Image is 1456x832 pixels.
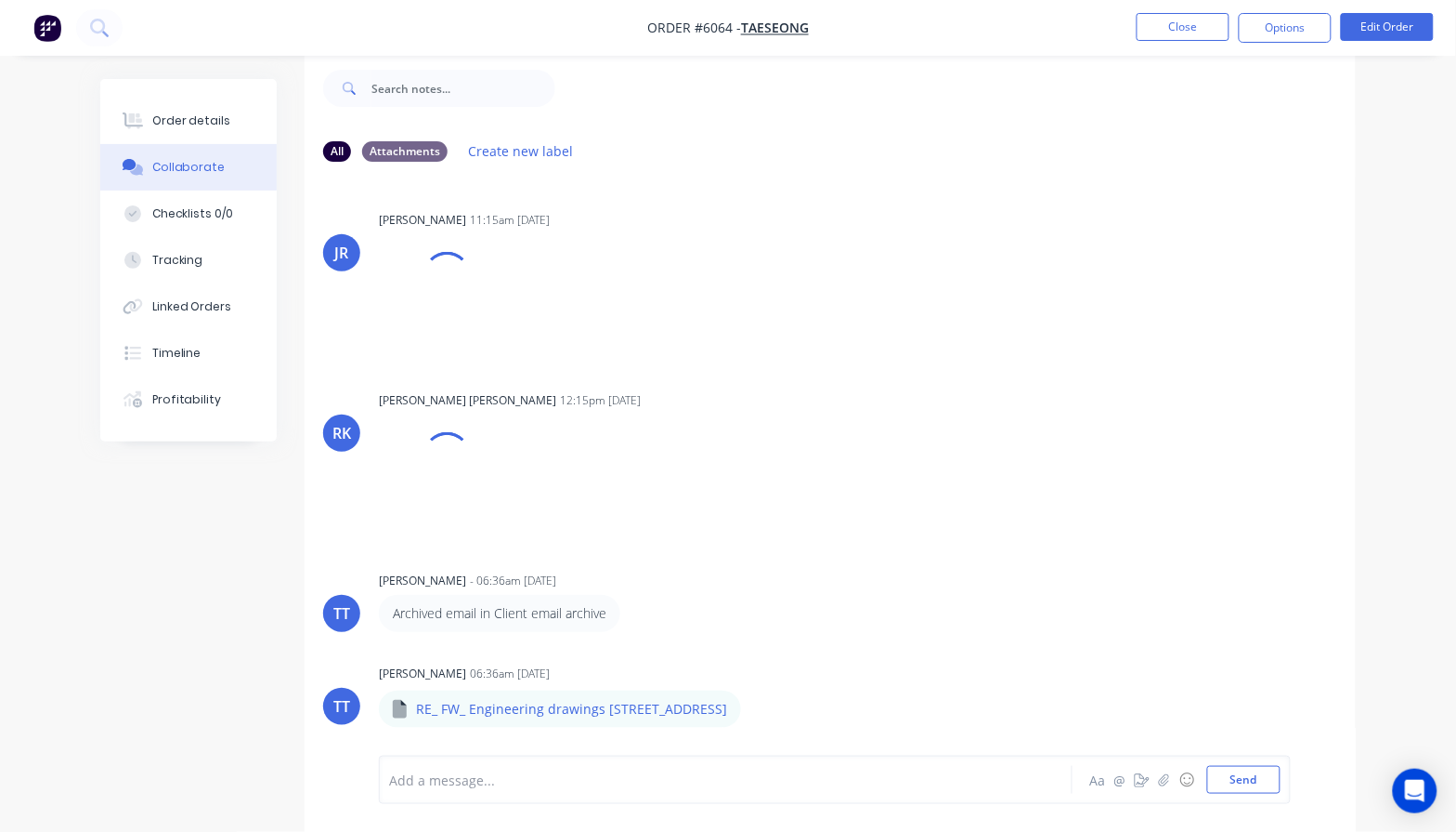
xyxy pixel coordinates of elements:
[741,20,809,37] a: Taeseong
[379,392,556,409] div: [PERSON_NAME] [PERSON_NAME]
[647,20,741,37] span: Order #6064 -
[1393,769,1437,813] div: Open Intercom Messenger
[100,284,277,330] button: Linked Orders
[100,144,277,191] button: Collaborate
[333,695,350,718] div: TT
[1239,13,1332,43] button: Options
[470,212,550,229] div: 11:15am [DATE]
[152,345,201,362] div: Timeline
[470,666,550,682] div: 06:36am [DATE]
[1137,13,1229,41] button: Close
[100,376,277,423] button: Profitability
[100,330,277,376] button: Timeline
[33,14,61,42] img: Factory
[152,252,203,269] div: Tracking
[379,573,466,589] div: [PERSON_NAME]
[152,159,226,176] div: Collaborate
[335,242,349,264] div: JR
[1109,769,1131,791] button: @
[1176,769,1198,791] button: ☺
[459,139,583,164] button: Create new label
[1207,766,1280,794] button: Send
[323,141,351,162] div: All
[152,391,222,408] div: Profitability
[152,112,231,129] div: Order details
[333,602,350,625] div: TT
[379,212,466,229] div: [PERSON_NAME]
[371,70,555,107] input: Search notes...
[560,392,641,409] div: 12:15pm [DATE]
[416,700,727,719] p: RE_ FW_ Engineering drawings [STREET_ADDRESS]
[100,191,277,237] button: Checklists 0/0
[152,298,232,315] div: Linked Orders
[1341,13,1434,41] button: Edit Order
[1086,769,1109,791] button: Aa
[393,604,606,623] p: Archived email in Client email archive
[152,205,234,222] div: Checklists 0/0
[332,422,351,444] div: RK
[470,573,556,589] div: - 06:36am [DATE]
[100,98,277,144] button: Order details
[379,666,466,682] div: [PERSON_NAME]
[100,237,277,284] button: Tracking
[362,141,448,162] div: Attachments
